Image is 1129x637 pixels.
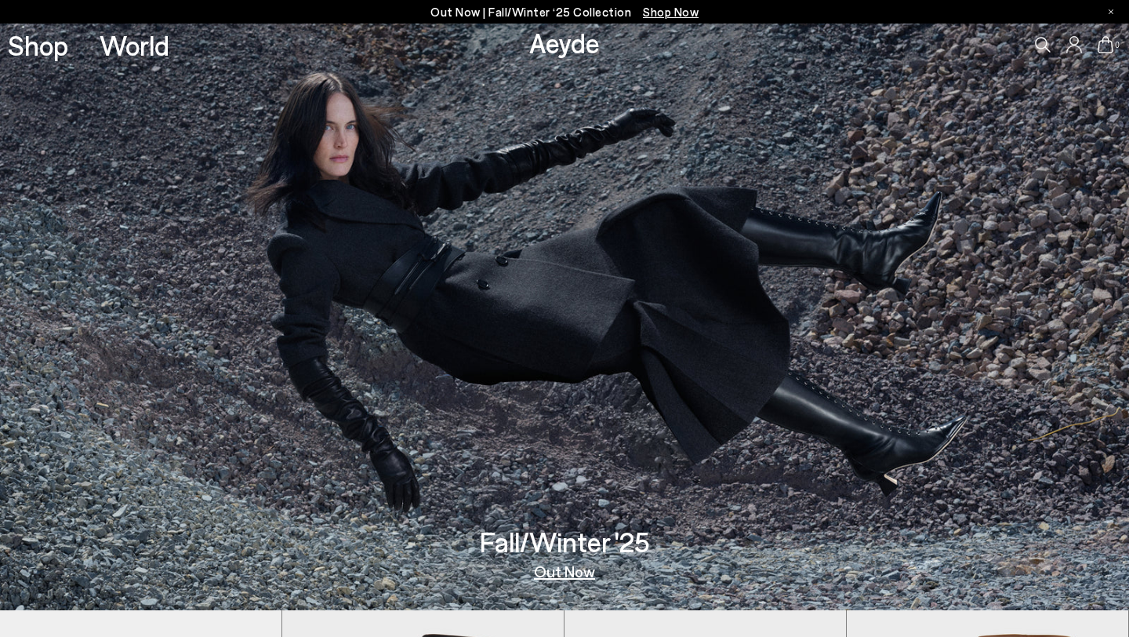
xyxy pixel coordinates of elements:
[643,5,699,19] span: Navigate to /collections/new-in
[480,528,650,555] h3: Fall/Winter '25
[1113,41,1121,49] span: 0
[100,31,169,59] a: World
[1098,36,1113,53] a: 0
[534,563,595,579] a: Out Now
[430,2,699,22] p: Out Now | Fall/Winter ‘25 Collection
[8,31,68,59] a: Shop
[529,26,600,59] a: Aeyde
